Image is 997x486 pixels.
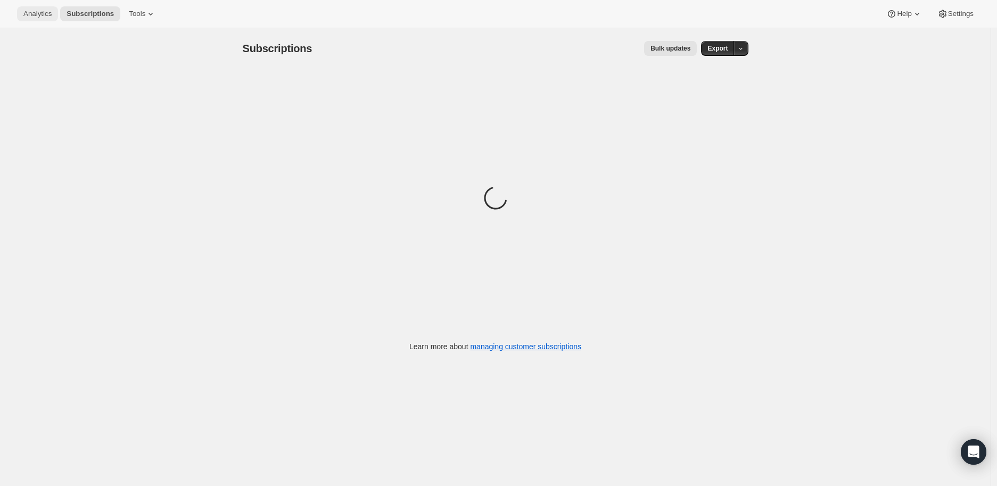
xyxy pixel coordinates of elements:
[880,6,928,21] button: Help
[122,6,162,21] button: Tools
[931,6,980,21] button: Settings
[17,6,58,21] button: Analytics
[701,41,734,56] button: Export
[650,44,690,53] span: Bulk updates
[897,10,911,18] span: Help
[644,41,697,56] button: Bulk updates
[961,439,986,465] div: Open Intercom Messenger
[707,44,728,53] span: Export
[67,10,114,18] span: Subscriptions
[470,342,581,351] a: managing customer subscriptions
[948,10,974,18] span: Settings
[243,43,312,54] span: Subscriptions
[23,10,52,18] span: Analytics
[129,10,145,18] span: Tools
[60,6,120,21] button: Subscriptions
[409,341,581,352] p: Learn more about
